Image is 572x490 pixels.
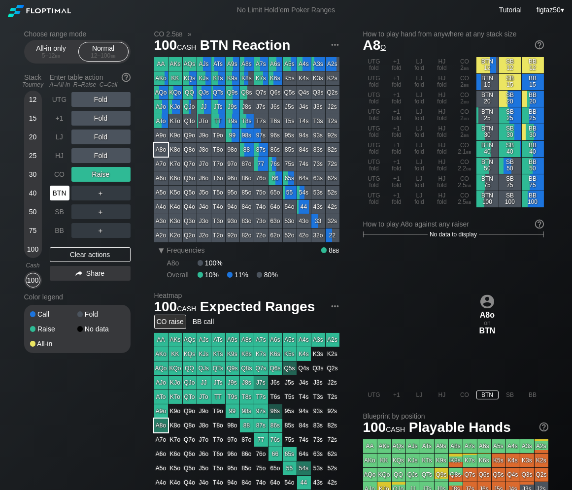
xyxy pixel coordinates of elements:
[197,86,211,99] div: QJs
[297,57,311,71] div: A4s
[226,100,239,114] div: J9s
[71,92,131,107] div: Fold
[226,71,239,85] div: K9s
[311,214,325,228] div: 33
[297,71,311,85] div: K4s
[269,157,282,171] div: 76s
[311,86,325,99] div: Q3s
[26,130,40,144] div: 20
[154,143,168,157] div: A8o
[408,141,431,157] div: LJ fold
[326,171,339,185] div: 62s
[499,191,521,207] div: SB 100
[408,91,431,107] div: LJ fold
[431,174,453,191] div: HJ fold
[211,171,225,185] div: T6o
[50,148,69,163] div: HJ
[283,86,297,99] div: Q5s
[50,186,69,200] div: BTN
[30,311,77,318] div: Call
[283,100,297,114] div: J5s
[326,200,339,214] div: 42s
[386,107,408,124] div: +1 fold
[431,57,453,73] div: HJ fold
[226,186,239,199] div: 95o
[50,167,69,182] div: CO
[522,191,544,207] div: BB 100
[240,143,254,157] div: 88
[254,143,268,157] div: 87s
[386,74,408,90] div: +1 fold
[534,39,545,50] img: help.32db89a4.svg
[386,141,408,157] div: +1 fold
[211,71,225,85] div: KTs
[464,65,469,71] span: bb
[226,57,239,71] div: A9s
[311,129,325,142] div: 93s
[24,30,131,38] h2: Choose range mode
[71,130,131,144] div: Fold
[211,114,225,128] div: TT
[211,57,225,71] div: ATs
[183,114,197,128] div: QTo
[121,72,132,83] img: help.32db89a4.svg
[197,157,211,171] div: J7o
[154,129,168,142] div: A9o
[363,141,385,157] div: UTG fold
[154,114,168,128] div: ATo
[386,124,408,140] div: +1 fold
[154,200,168,214] div: A4o
[283,157,297,171] div: 75s
[454,124,476,140] div: CO 2
[326,129,339,142] div: 92s
[534,4,566,15] div: ▾
[168,200,182,214] div: K4o
[168,129,182,142] div: K9o
[183,214,197,228] div: Q3o
[269,171,282,185] div: 66
[197,143,211,157] div: J8o
[466,165,471,172] span: bb
[466,198,471,205] span: bb
[71,167,131,182] div: Raise
[240,71,254,85] div: K8s
[408,74,431,90] div: LJ fold
[431,107,453,124] div: HJ fold
[283,214,297,228] div: 53o
[222,6,350,16] div: No Limit Hold’em Poker Ranges
[476,158,499,174] div: BTN 50
[297,86,311,99] div: Q4s
[476,174,499,191] div: BTN 75
[240,200,254,214] div: 84o
[269,129,282,142] div: 96s
[330,39,340,50] img: ellipsis.fd386fe8.svg
[326,157,339,171] div: 72s
[240,157,254,171] div: 87o
[311,100,325,114] div: J3s
[283,143,297,157] div: 85s
[283,129,297,142] div: 95s
[26,148,40,163] div: 25
[499,174,521,191] div: SB 75
[408,124,431,140] div: LJ fold
[386,191,408,207] div: +1 fold
[464,81,469,88] span: bb
[269,114,282,128] div: T6s
[168,57,182,71] div: AKs
[254,157,268,171] div: 77
[197,114,211,128] div: JTo
[20,69,46,92] div: Stack
[153,30,184,38] span: CO 2.5
[499,91,521,107] div: SB 20
[183,200,197,214] div: Q4o
[408,57,431,73] div: LJ fold
[466,148,471,155] span: bb
[183,143,197,157] div: Q8o
[363,158,385,174] div: UTG fold
[176,30,182,38] span: bb
[326,71,339,85] div: K2s
[326,143,339,157] div: 82s
[168,171,182,185] div: K6o
[326,100,339,114] div: J2s
[476,107,499,124] div: BTN 25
